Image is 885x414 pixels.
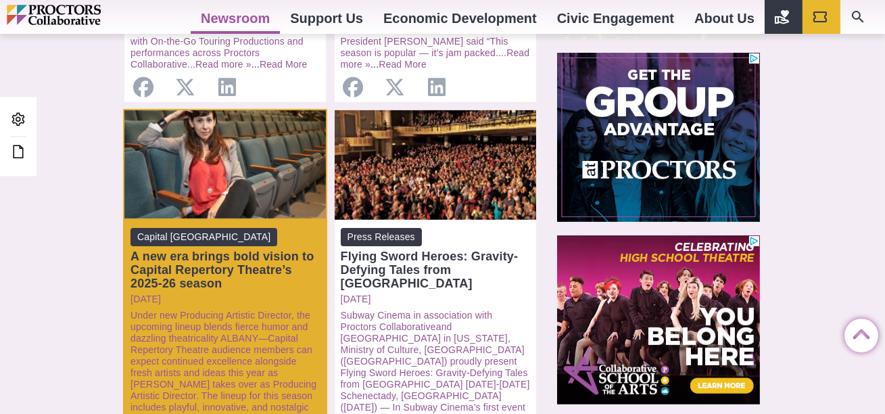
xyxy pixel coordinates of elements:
[341,228,422,246] span: Press Releases
[341,294,530,305] a: [DATE]
[557,53,760,222] iframe: Advertisement
[341,47,530,70] a: Read more »
[844,319,871,346] a: Back to Top
[379,59,427,70] a: Read More
[195,59,252,70] a: Read more »
[260,59,308,70] a: Read More
[341,250,530,290] div: Flying Sword Heroes: Gravity-Defying Tales from [GEOGRAPHIC_DATA]
[130,228,277,246] span: Capital [GEOGRAPHIC_DATA]
[130,228,320,290] a: Capital [GEOGRAPHIC_DATA] A new era brings bold vision to Capital Repertory Theatre’s 2025-26 season
[7,5,159,25] img: Proctors logo
[557,235,760,405] iframe: Advertisement
[341,228,530,290] a: Press Releases Flying Sword Heroes: Gravity-Defying Tales from [GEOGRAPHIC_DATA]
[130,250,320,290] div: A new era brings bold vision to Capital Repertory Theatre’s 2025-26 season
[130,294,320,305] a: [DATE]
[7,140,30,165] a: Edit this Post/Page
[7,108,30,133] a: Admin Area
